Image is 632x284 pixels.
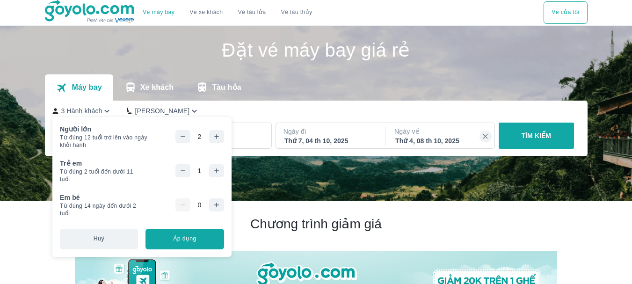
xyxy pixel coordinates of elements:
div: transportation tabs [45,74,253,101]
span: Từ đúng 12 tuổi trở lên vào ngày khởi hành [60,134,156,149]
a: Vé xe khách [189,9,223,16]
p: Ngày về [394,127,487,136]
h1: Đặt vé máy bay giá rẻ [45,41,588,59]
p: 1 [198,166,202,175]
h2: Chương trình giảm giá [75,216,557,233]
p: 2 [198,132,202,141]
button: 3 Hành khách [52,106,112,116]
div: Thứ 7, 04 th 10, 2025 [284,136,375,146]
p: 3 Hành khách [61,106,102,116]
div: Thứ 4, 08 th 10, 2025 [395,136,486,146]
button: Áp dụng [145,229,224,249]
button: Huỷ [60,229,138,249]
button: Vé của tôi [544,1,587,24]
a: Vé tàu lửa [231,1,274,24]
span: Từ đúng 2 tuổi đến dưới 11 tuổi [60,168,144,183]
span: Từ đúng 14 ngày đến dưới 2 tuổi [60,202,145,217]
p: Em bé [60,193,80,202]
div: choose transportation mode [135,1,320,24]
p: Máy bay [72,83,102,92]
p: Tàu hỏa [212,83,241,92]
button: Vé tàu thủy [273,1,320,24]
button: [PERSON_NAME] [127,106,199,116]
p: Xe khách [140,83,174,92]
p: 0 [198,200,202,210]
div: choose transportation mode [544,1,587,24]
p: [PERSON_NAME] [135,106,189,116]
p: Người lớn [60,124,91,134]
p: Trẻ em [60,159,82,168]
a: Vé máy bay [143,9,174,16]
p: Ngày đi [283,127,376,136]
